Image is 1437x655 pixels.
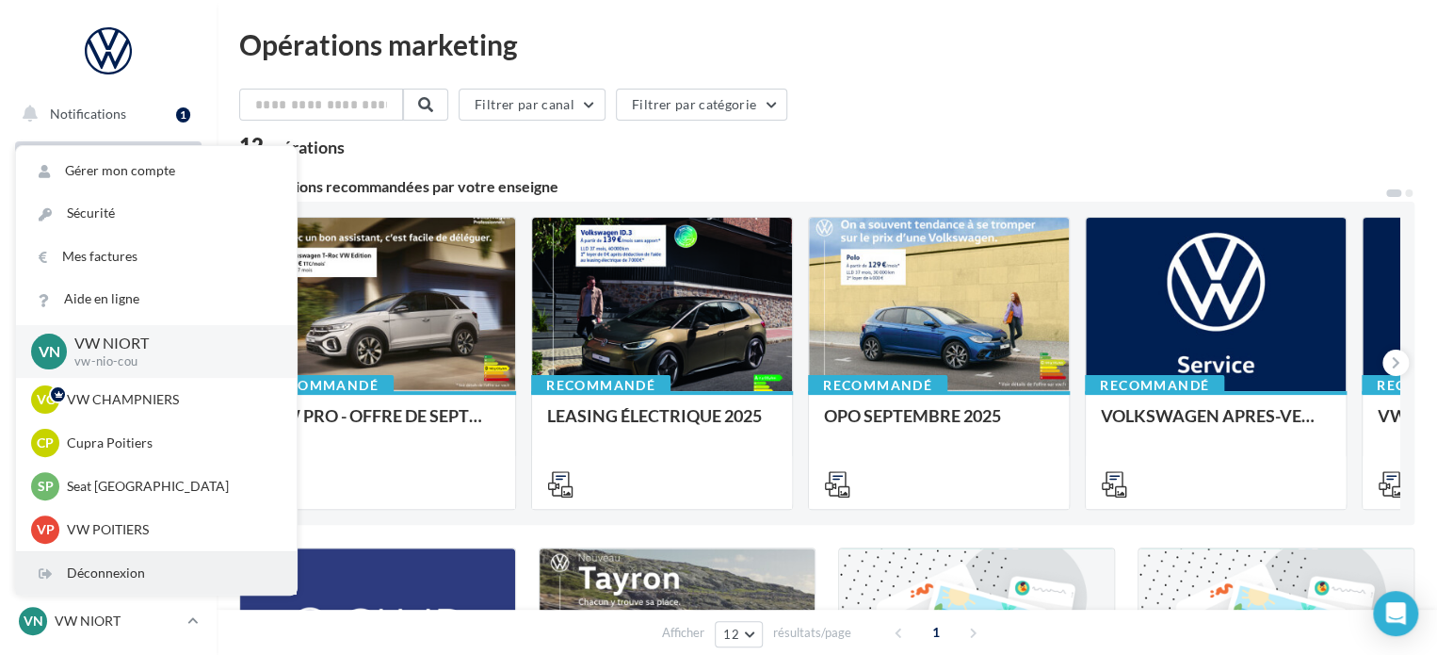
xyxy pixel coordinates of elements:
[547,406,777,444] div: LEASING ÉLECTRIQUE 2025
[239,179,1384,194] div: 6 opérations recommandées par votre enseigne
[67,390,274,409] p: VW CHAMPNIERS
[264,139,345,156] div: opérations
[11,533,205,589] a: Campagnes DataOnDemand
[16,236,297,278] a: Mes factures
[11,94,198,134] button: Notifications 1
[459,89,605,121] button: Filtrer par canal
[824,406,1054,444] div: OPO SEPTEMBRE 2025
[176,107,190,123] div: 1
[67,434,274,452] p: Cupra Poitiers
[11,188,205,228] a: Boîte de réception
[11,424,205,464] a: Calendrier
[39,340,60,362] span: VN
[37,520,55,539] span: VP
[1085,375,1224,396] div: Recommandé
[37,390,55,409] span: VC
[616,89,787,121] button: Filtrer par catégorie
[11,330,205,369] a: Contacts
[773,624,851,642] span: résultats/page
[11,470,205,526] a: PLV et print personnalisable
[50,106,126,122] span: Notifications
[67,477,274,496] p: Seat [GEOGRAPHIC_DATA]
[239,136,345,156] div: 12
[715,621,763,647] button: 12
[16,552,297,595] div: Déconnexion
[1101,406,1331,444] div: VOLKSWAGEN APRES-VENTE
[16,150,297,192] a: Gérer mon compte
[38,477,54,496] span: SP
[1373,591,1418,636] div: Open Intercom Messenger
[531,375,670,396] div: Recommandé
[24,612,43,630] span: VN
[270,406,500,444] div: VW PRO - OFFRE DE SEPTEMBRE 25
[74,333,266,354] p: VW NIORT
[37,434,54,452] span: CP
[15,603,202,639] a: VN VW NIORT
[662,624,704,642] span: Afficher
[16,192,297,235] a: Sécurité
[723,627,739,642] span: 12
[808,375,947,396] div: Recommandé
[921,617,951,647] span: 1
[239,30,1414,58] div: Opérations marketing
[11,377,205,417] a: Médiathèque
[11,237,205,276] a: Visibilité en ligne
[74,353,266,370] p: vw-nio-cou
[16,278,297,320] a: Aide en ligne
[55,612,180,630] p: VW NIORT
[11,284,205,323] a: Campagnes
[11,141,205,181] a: Opérations
[67,520,274,539] p: VW POITIERS
[254,375,394,396] div: Recommandé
